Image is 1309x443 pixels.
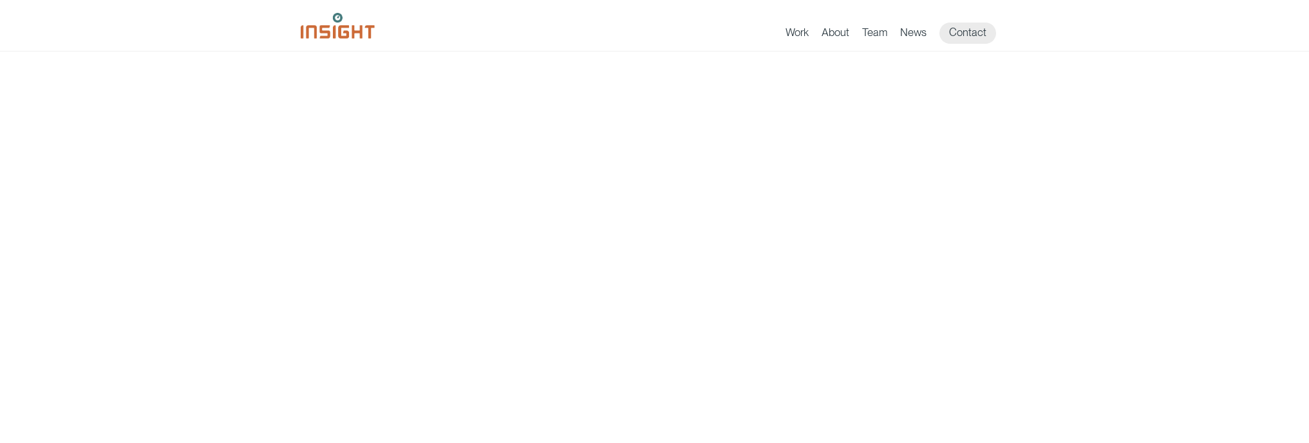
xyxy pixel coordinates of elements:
[900,26,927,44] a: News
[786,23,1009,44] nav: primary navigation menu
[786,26,809,44] a: Work
[939,23,996,44] a: Contact
[822,26,849,44] a: About
[301,13,375,39] img: Insight Marketing Design
[862,26,887,44] a: Team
